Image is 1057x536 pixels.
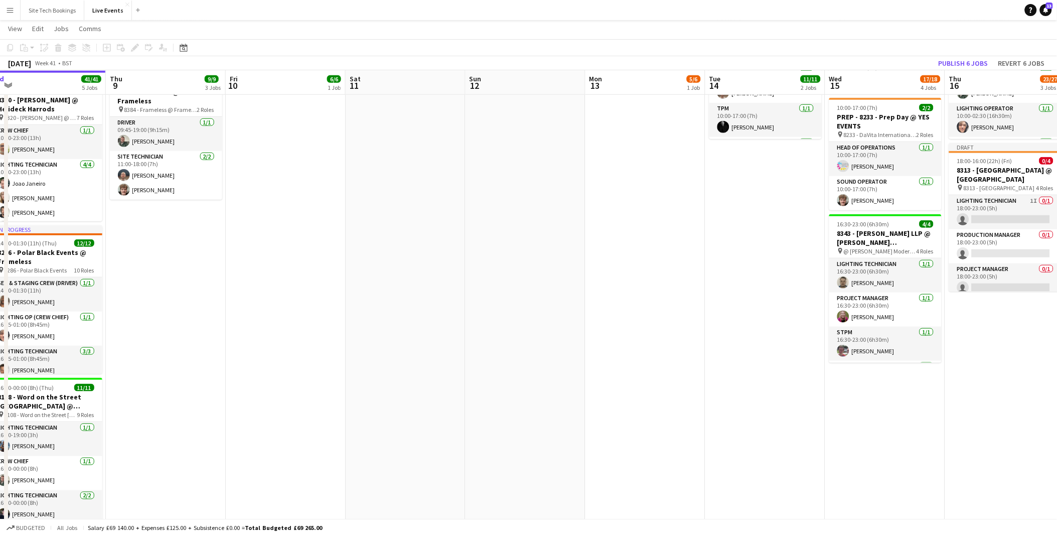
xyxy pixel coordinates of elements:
[829,229,942,247] h3: 8343 - [PERSON_NAME] LLP @ [PERSON_NAME][GEOGRAPHIC_DATA]
[110,87,222,105] h3: 8384 - Frameless @ Frameless
[801,84,820,91] div: 2 Jobs
[829,112,942,130] h3: PREP - 8233 - Prep Day @ YES EVENTS
[75,22,105,35] a: Comms
[709,137,822,171] app-card-role: Video Technician1/1
[5,266,67,274] span: 8286 - Polar Black Events
[829,214,942,363] app-job-card: 16:30-23:00 (6h30m)4/48343 - [PERSON_NAME] LLP @ [PERSON_NAME][GEOGRAPHIC_DATA] @ [PERSON_NAME] M...
[74,384,94,391] span: 11/11
[708,80,721,91] span: 14
[589,74,602,83] span: Mon
[74,266,94,274] span: 10 Roles
[920,220,934,228] span: 4/4
[82,84,101,91] div: 5 Jobs
[4,22,26,35] a: View
[8,24,22,33] span: View
[327,75,341,83] span: 6/6
[829,176,942,210] app-card-role: Sound Operator1/110:00-17:00 (7h)[PERSON_NAME]
[935,57,992,70] button: Publish 6 jobs
[50,22,73,35] a: Jobs
[964,184,1035,192] span: 8313 - [GEOGRAPHIC_DATA]
[84,1,132,20] button: Live Events
[110,151,222,200] app-card-role: Site Technician2/211:00-18:00 (7h)[PERSON_NAME][PERSON_NAME]
[79,24,101,33] span: Comms
[62,59,72,67] div: BST
[74,239,94,247] span: 12/12
[21,1,84,20] button: Site Tech Bookings
[1036,184,1053,192] span: 4 Roles
[837,104,878,111] span: 10:00-17:00 (7h)
[948,80,962,91] span: 16
[328,84,341,91] div: 1 Job
[5,522,47,533] button: Budgeted
[829,361,942,395] app-card-role: Sound Op (Crew Chief)1/1
[5,411,77,419] span: 8108 - Word on the Street [GEOGRAPHIC_DATA] @ Banqueting House
[1046,3,1053,9] span: 13
[468,80,482,91] span: 12
[837,220,889,228] span: 16:30-23:00 (6h30m)
[8,58,31,68] div: [DATE]
[709,74,721,83] span: Tue
[921,84,940,91] div: 4 Jobs
[77,114,94,121] span: 7 Roles
[917,131,934,139] span: 2 Roles
[921,75,941,83] span: 17/18
[829,74,842,83] span: Wed
[829,327,942,361] app-card-role: STPM1/116:30-23:00 (6h30m)[PERSON_NAME]
[245,524,322,531] span: Total Budgeted £69 265.00
[1039,157,1053,165] span: 0/4
[28,22,48,35] a: Edit
[124,106,197,113] span: 8384 - Frameless @ Frameless
[16,524,45,531] span: Budgeted
[205,84,221,91] div: 3 Jobs
[949,74,962,83] span: Thu
[110,74,122,83] span: Thu
[470,74,482,83] span: Sun
[77,411,94,419] span: 9 Roles
[350,74,361,83] span: Sat
[110,73,222,200] app-job-card: 09:45-19:00 (9h15m)3/38384 - Frameless @ Frameless 8384 - Frameless @ Frameless2 RolesDriver1/109...
[687,84,700,91] div: 1 Job
[844,247,917,255] span: @ [PERSON_NAME] Modern - 8343
[5,114,77,121] span: 8320 - [PERSON_NAME] @ Helideck Harrods
[687,75,701,83] span: 5/6
[920,104,934,111] span: 2/2
[88,524,322,531] div: Salary £69 140.00 + Expenses £125.00 + Subsistence £0.00 =
[108,80,122,91] span: 9
[228,80,238,91] span: 10
[33,59,58,67] span: Week 41
[32,24,44,33] span: Edit
[917,247,934,255] span: 4 Roles
[844,131,917,139] span: 8233 - DaVita International @ [PERSON_NAME][GEOGRAPHIC_DATA]
[801,75,821,83] span: 11/11
[81,75,101,83] span: 41/41
[54,24,69,33] span: Jobs
[828,80,842,91] span: 15
[205,75,219,83] span: 9/9
[994,57,1049,70] button: Revert 6 jobs
[348,80,361,91] span: 11
[709,103,822,137] app-card-role: TPM1/110:00-17:00 (7h)[PERSON_NAME]
[829,98,942,210] app-job-card: 10:00-17:00 (7h)2/2PREP - 8233 - Prep Day @ YES EVENTS 8233 - DaVita International @ [PERSON_NAME...
[829,293,942,327] app-card-role: Project Manager1/116:30-23:00 (6h30m)[PERSON_NAME]
[55,524,79,531] span: All jobs
[1040,4,1052,16] a: 13
[230,74,238,83] span: Fri
[829,142,942,176] app-card-role: Head of Operations1/110:00-17:00 (7h)[PERSON_NAME]
[829,258,942,293] app-card-role: Lighting Technician1/116:30-23:00 (6h30m)[PERSON_NAME]
[110,117,222,151] app-card-role: Driver1/109:45-19:00 (9h15m)[PERSON_NAME]
[588,80,602,91] span: 13
[957,157,1012,165] span: 18:00-16:00 (22h) (Fri)
[197,106,214,113] span: 2 Roles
